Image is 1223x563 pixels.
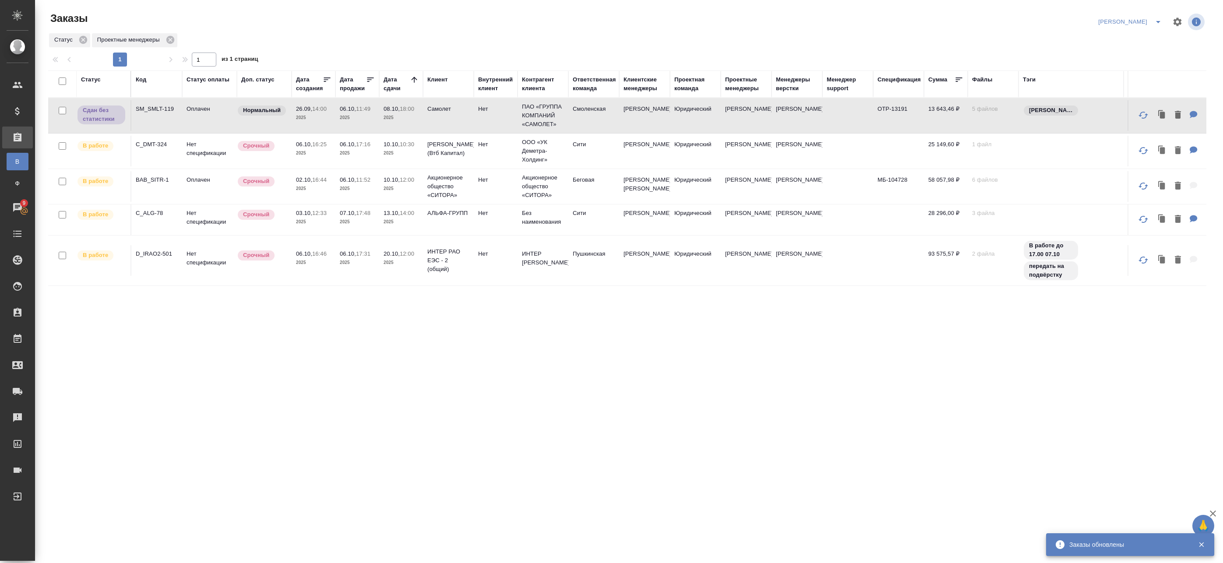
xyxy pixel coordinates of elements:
span: 🙏 [1196,517,1211,535]
p: 2025 [384,149,419,158]
div: Контрагент клиента [522,75,564,93]
div: Менеджер support [827,75,869,93]
p: 20.10, [384,250,400,257]
td: [PERSON_NAME], [PERSON_NAME] [619,171,670,202]
div: Внутренний клиент [478,75,513,93]
button: Обновить [1133,250,1154,271]
button: Клонировать [1154,177,1170,195]
div: Выставляется автоматически, если на указанный объем услуг необходимо больше времени в стандартном... [237,140,287,152]
div: Дата продажи [340,75,366,93]
p: 12:00 [400,176,414,183]
a: В [7,153,28,170]
p: Срочный [243,141,269,150]
td: [PERSON_NAME] [619,100,670,131]
div: Выставляется автоматически, если на указанный объем услуг необходимо больше времени в стандартном... [237,209,287,221]
td: Юридический [670,136,721,166]
p: 12:00 [400,250,414,257]
td: Пушкинская [568,245,619,276]
p: 18:00 [400,106,414,112]
td: Оплачен [182,100,237,131]
p: Самолет [427,105,469,113]
p: 2025 [340,258,375,267]
div: Проектная команда [674,75,716,93]
p: 2025 [296,218,331,226]
td: Сити [568,204,619,235]
td: Сити [568,136,619,166]
div: Выставляет ПМ после принятия заказа от КМа [77,209,126,221]
p: Проектные менеджеры [97,35,163,44]
div: Выставляет ПМ после принятия заказа от КМа [77,140,126,152]
td: [PERSON_NAME] [721,171,772,202]
td: Нет спецификации [182,204,237,235]
p: 06.10, [340,250,356,257]
p: 6 файлов [972,176,1014,184]
p: Срочный [243,177,269,186]
td: [PERSON_NAME] [721,204,772,235]
p: В работе [83,251,108,260]
div: В работе до 17.00 07.10, передать на подвёрстку [1023,240,1119,281]
p: [PERSON_NAME] [776,140,818,149]
p: 16:46 [312,250,327,257]
p: В работе до 17.00 07.10 [1029,241,1073,259]
button: Клонировать [1154,142,1170,160]
p: передать на подвёрстку [1029,262,1073,279]
div: Дата создания [296,75,323,93]
td: Нет спецификации [182,136,237,166]
p: Нет [478,105,513,113]
p: [PERSON_NAME] [776,209,818,218]
p: 26.09, [296,106,312,112]
td: Оплачен [182,171,237,202]
span: Ф [11,179,24,188]
span: из 1 страниц [222,54,258,67]
p: Срочный [243,251,269,260]
a: 9 [2,197,33,218]
button: Удалить [1170,177,1185,195]
div: Сумма [928,75,947,84]
div: Выставляет ПМ после принятия заказа от КМа [77,250,126,261]
p: 10.10, [384,176,400,183]
td: 13 643,46 ₽ [924,100,968,131]
div: Статус [81,75,101,84]
p: 03.10, [296,210,312,216]
div: Клиент [427,75,448,84]
p: 17:31 [356,250,370,257]
p: 2025 [384,184,419,193]
td: Юридический [670,204,721,235]
p: 16:44 [312,176,327,183]
button: Обновить [1133,105,1154,126]
div: Доп. статус [241,75,275,84]
p: SM_SMLT-119 [136,105,178,113]
div: Проектные менеджеры [92,33,177,47]
p: [PERSON_NAME] [1029,106,1073,115]
p: 2025 [340,113,375,122]
button: Закрыть [1192,541,1210,549]
td: [PERSON_NAME] [721,136,772,166]
p: 10.10, [384,141,400,148]
p: 17:16 [356,141,370,148]
td: Юридический [670,245,721,276]
div: Статус по умолчанию для стандартных заказов [237,105,287,116]
p: ИНТЕР РАО ЕЭС - 2 (общий) [427,247,469,274]
p: ИНТЕР [PERSON_NAME] [522,250,564,267]
p: Нормальный [243,106,281,115]
div: Статус оплаты [187,75,229,84]
p: Акционерное общество «СИТОРА» [522,173,564,200]
p: 06.10, [296,141,312,148]
p: BAB_SITR-1 [136,176,178,184]
p: АЛЬФА-ГРУПП [427,209,469,218]
button: Удалить [1170,106,1185,124]
p: 2025 [296,184,331,193]
button: Удалить [1170,142,1185,160]
p: 17:48 [356,210,370,216]
div: Файлы [972,75,992,84]
td: [PERSON_NAME] [619,245,670,276]
p: 2025 [384,218,419,226]
td: [PERSON_NAME] [721,100,772,131]
p: 2 файла [972,250,1014,258]
p: Нет [478,209,513,218]
p: Нет [478,250,513,258]
p: 2025 [384,258,419,267]
td: [PERSON_NAME] [619,204,670,235]
div: split button [1096,15,1167,29]
div: Выставляет ПМ после принятия заказа от КМа [77,176,126,187]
